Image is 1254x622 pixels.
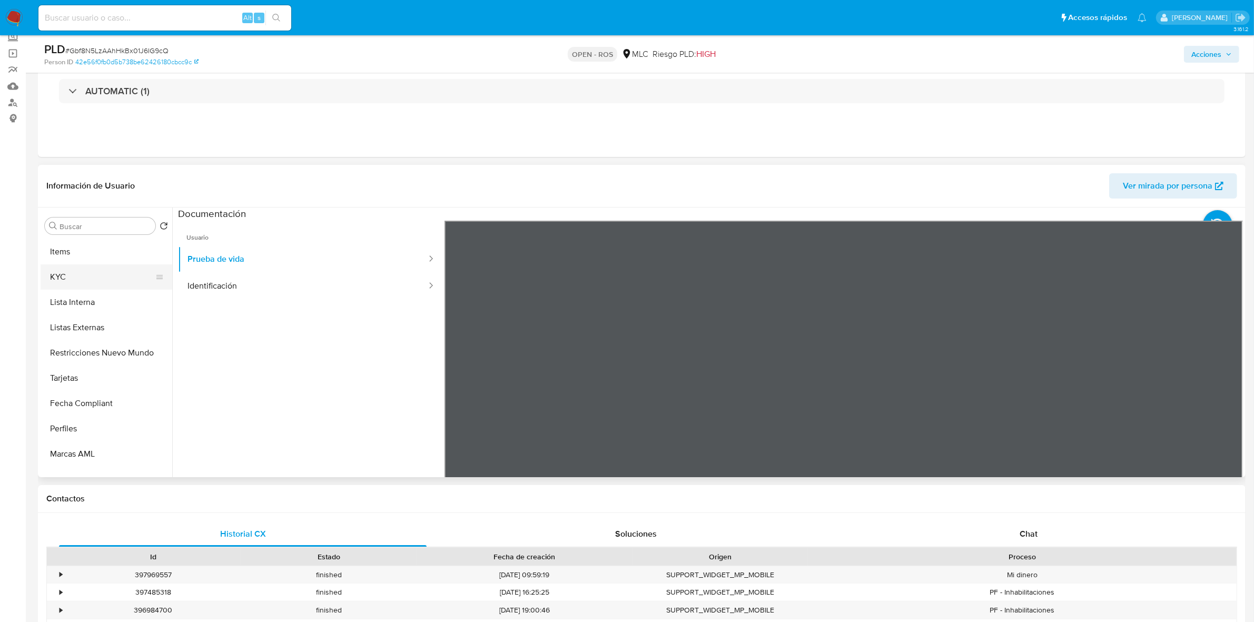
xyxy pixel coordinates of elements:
[59,79,1225,103] div: AUTOMATIC (1)
[696,48,716,60] span: HIGH
[1138,13,1147,22] a: Notificaciones
[640,551,801,562] div: Origen
[60,222,151,231] input: Buscar
[633,601,808,619] div: SUPPORT_WIDGET_MP_MOBILE
[808,601,1237,619] div: PF - Inhabilitaciones
[633,566,808,584] div: SUPPORT_WIDGET_MP_MOBILE
[65,584,241,601] div: 397485318
[41,467,172,492] button: Aprobados
[41,239,172,264] button: Items
[621,48,648,60] div: MLC
[417,601,633,619] div: [DATE] 19:00:46
[265,11,287,25] button: search-icon
[1020,528,1038,540] span: Chat
[653,48,716,60] span: Riesgo PLD:
[615,528,657,540] span: Soluciones
[248,551,409,562] div: Estado
[41,441,172,467] button: Marcas AML
[41,340,172,366] button: Restricciones Nuevo Mundo
[417,566,633,584] div: [DATE] 09:59:19
[568,47,617,62] p: OPEN - ROS
[241,601,416,619] div: finished
[60,570,62,580] div: •
[41,366,172,391] button: Tarjetas
[38,11,291,25] input: Buscar usuario o caso...
[1184,46,1239,63] button: Acciones
[41,315,172,340] button: Listas Externas
[65,566,241,584] div: 397969557
[241,584,416,601] div: finished
[60,587,62,597] div: •
[44,41,65,57] b: PLD
[65,601,241,619] div: 396984700
[1172,13,1231,23] p: pablo.ruidiaz@mercadolibre.com
[808,584,1237,601] div: PF - Inhabilitaciones
[815,551,1229,562] div: Proceso
[41,416,172,441] button: Perfiles
[1123,173,1212,199] span: Ver mirada por persona
[241,566,416,584] div: finished
[424,551,625,562] div: Fecha de creación
[46,493,1237,504] h1: Contactos
[75,57,199,67] a: 42e56f0fb0d5b738be62426180cbcc9c
[85,85,150,97] h3: AUTOMATIC (1)
[160,222,168,233] button: Volver al orden por defecto
[49,222,57,230] button: Buscar
[44,57,73,67] b: Person ID
[65,45,169,56] span: # Gbf8N5LzAAhHkBx01J6IG9cQ
[243,13,252,23] span: Alt
[808,566,1237,584] div: Mi dinero
[41,290,172,315] button: Lista Interna
[41,391,172,416] button: Fecha Compliant
[258,13,261,23] span: s
[46,181,135,191] h1: Información de Usuario
[1233,25,1249,33] span: 3.161.2
[1068,12,1127,23] span: Accesos rápidos
[1191,46,1221,63] span: Acciones
[73,551,233,562] div: Id
[60,605,62,615] div: •
[417,584,633,601] div: [DATE] 16:25:25
[633,584,808,601] div: SUPPORT_WIDGET_MP_MOBILE
[1235,12,1246,23] a: Salir
[220,528,266,540] span: Historial CX
[41,264,164,290] button: KYC
[1109,173,1237,199] button: Ver mirada por persona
